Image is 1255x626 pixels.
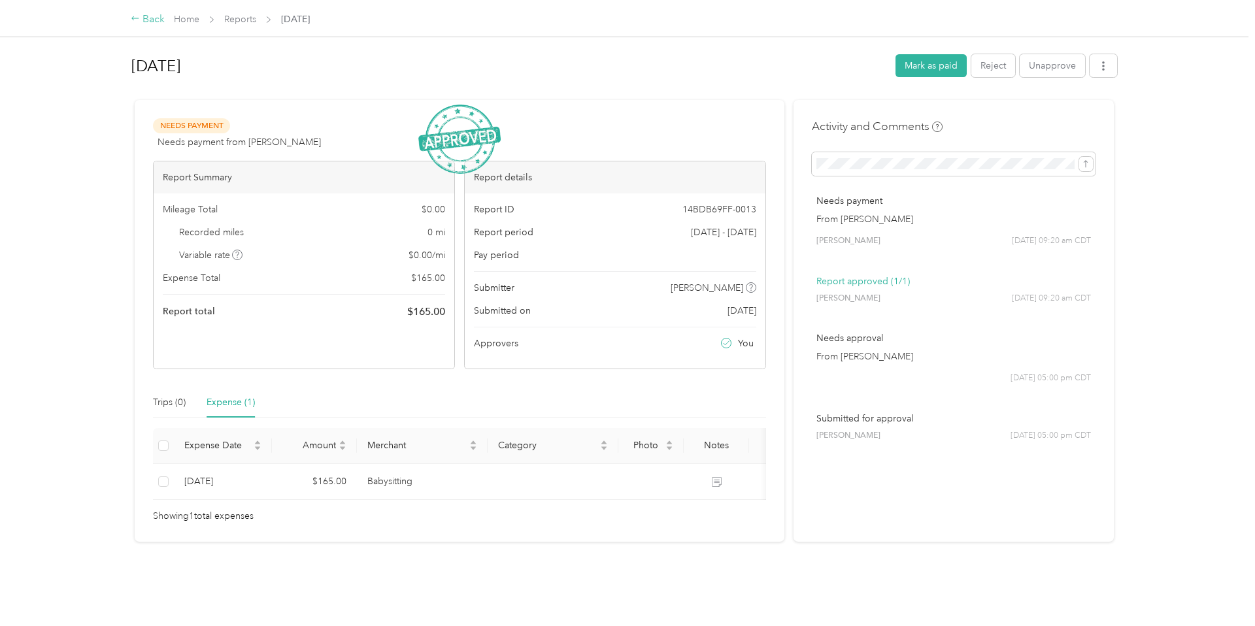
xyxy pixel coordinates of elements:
[629,440,663,451] span: Photo
[158,135,321,149] span: Needs payment from [PERSON_NAME]
[682,203,756,216] span: 14BDB69FF-0013
[816,293,880,305] span: [PERSON_NAME]
[812,118,943,135] h4: Activity and Comments
[254,444,261,452] span: caret-down
[179,225,244,239] span: Recorded miles
[163,271,220,285] span: Expense Total
[367,440,467,451] span: Merchant
[665,438,673,446] span: caret-up
[600,444,608,452] span: caret-down
[474,225,533,239] span: Report period
[154,161,454,193] div: Report Summary
[207,395,255,410] div: Expense (1)
[465,161,765,193] div: Report details
[254,438,261,446] span: caret-up
[153,118,230,133] span: Needs Payment
[272,428,357,464] th: Amount
[816,274,1091,288] p: Report approved (1/1)
[174,428,272,464] th: Expense Date
[163,305,215,318] span: Report total
[1182,553,1255,626] iframe: Everlance-gr Chat Button Frame
[738,337,754,350] span: You
[618,428,684,464] th: Photo
[971,54,1015,77] button: Reject
[1012,235,1091,247] span: [DATE] 09:20 am CDT
[174,14,199,25] a: Home
[684,428,749,464] th: Notes
[357,464,488,500] td: Babysitting
[816,430,880,442] span: [PERSON_NAME]
[671,281,743,295] span: [PERSON_NAME]
[224,14,256,25] a: Reports
[418,105,501,174] img: ApprovedStamp
[816,194,1091,208] p: Needs payment
[411,271,445,285] span: $ 165.00
[427,225,445,239] span: 0 mi
[474,281,514,295] span: Submitter
[174,464,272,500] td: 8-27-2025
[153,395,186,410] div: Trips (0)
[488,428,618,464] th: Category
[816,235,880,247] span: [PERSON_NAME]
[1020,54,1085,77] button: Unapprove
[665,444,673,452] span: caret-down
[728,304,756,318] span: [DATE]
[749,428,801,464] th: Tags
[1012,293,1091,305] span: [DATE] 09:20 am CDT
[469,438,477,446] span: caret-up
[474,337,518,350] span: Approvers
[357,428,488,464] th: Merchant
[1011,430,1091,442] span: [DATE] 05:00 pm CDT
[474,304,531,318] span: Submitted on
[422,203,445,216] span: $ 0.00
[498,440,597,451] span: Category
[816,350,1091,363] p: From [PERSON_NAME]
[895,54,967,77] button: Mark as paid
[131,12,165,27] div: Back
[163,203,218,216] span: Mileage Total
[600,438,608,446] span: caret-up
[816,331,1091,345] p: Needs approval
[407,304,445,320] span: $ 165.00
[474,203,514,216] span: Report ID
[691,225,756,239] span: [DATE] - [DATE]
[184,440,251,451] span: Expense Date
[749,464,801,500] td: -
[816,212,1091,226] p: From [PERSON_NAME]
[469,444,477,452] span: caret-down
[339,438,346,446] span: caret-up
[131,50,886,82] h1: Aug 2025
[272,464,357,500] td: $165.00
[474,248,519,262] span: Pay period
[282,440,336,451] span: Amount
[1011,372,1091,384] span: [DATE] 05:00 pm CDT
[816,412,1091,425] p: Submitted for approval
[409,248,445,262] span: $ 0.00 / mi
[153,509,254,523] span: Showing 1 total expenses
[339,444,346,452] span: caret-down
[760,440,791,451] div: Tags
[179,248,243,262] span: Variable rate
[281,12,310,26] span: [DATE]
